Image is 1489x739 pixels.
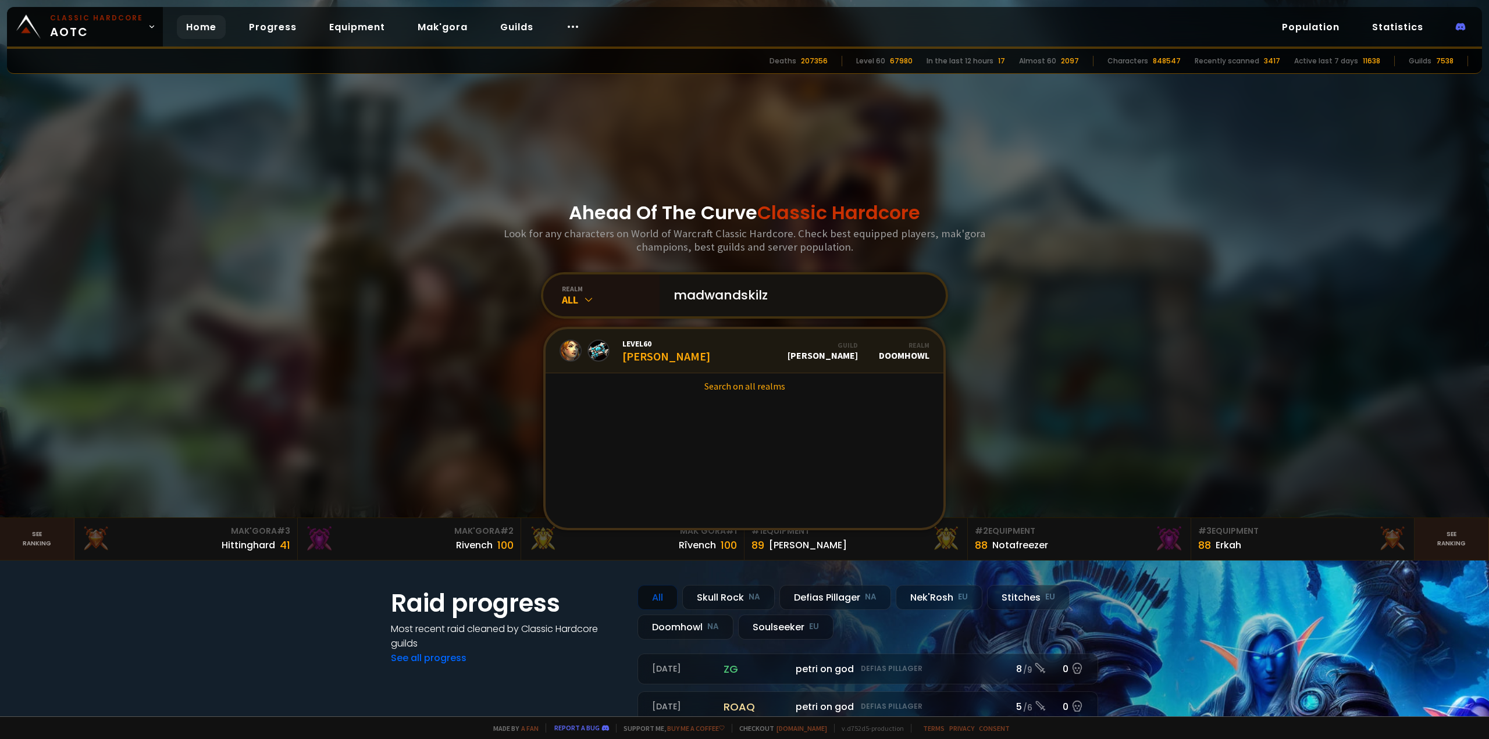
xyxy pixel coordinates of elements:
[682,585,775,610] div: Skull Rock
[177,15,226,39] a: Home
[751,525,763,537] span: # 1
[968,518,1191,560] a: #2Equipment88Notafreezer
[546,373,943,399] a: Search on all realms
[408,15,477,39] a: Mak'gora
[616,724,725,733] span: Support me,
[788,341,858,349] div: Guild
[890,56,913,66] div: 67980
[562,293,660,306] div: All
[896,585,982,610] div: Nek'Rosh
[779,585,891,610] div: Defias Pillager
[1195,56,1259,66] div: Recently scanned
[491,15,543,39] a: Guilds
[298,518,521,560] a: Mak'Gora#2Rivench100
[879,341,929,349] div: Realm
[222,538,275,552] div: Hittinghard
[637,585,678,610] div: All
[958,591,968,603] small: EU
[770,56,796,66] div: Deaths
[1409,56,1431,66] div: Guilds
[757,199,920,226] span: Classic Hardcore
[74,518,298,560] a: Mak'Gora#3Hittinghard41
[975,525,988,537] span: # 2
[1198,537,1211,553] div: 88
[622,338,710,349] span: Level 60
[637,691,1098,722] a: [DATE]roaqpetri on godDefias Pillager5 /60
[667,274,932,316] input: Search a character...
[1273,15,1349,39] a: Population
[726,525,737,537] span: # 1
[744,518,968,560] a: #1Equipment89[PERSON_NAME]
[1198,525,1407,537] div: Equipment
[707,621,719,633] small: NA
[391,622,624,651] h4: Most recent raid cleaned by Classic Hardcore guilds
[856,56,885,66] div: Level 60
[776,724,827,733] a: [DOMAIN_NAME]
[788,341,858,361] div: [PERSON_NAME]
[1363,15,1433,39] a: Statistics
[240,15,306,39] a: Progress
[7,7,163,47] a: Classic HardcoreAOTC
[1216,538,1241,552] div: Erkah
[81,525,290,537] div: Mak'Gora
[50,13,143,23] small: Classic Hardcore
[749,591,760,603] small: NA
[1107,56,1148,66] div: Characters
[569,199,920,227] h1: Ahead Of The Curve
[769,538,847,552] div: [PERSON_NAME]
[546,329,943,373] a: Level60[PERSON_NAME]Guild[PERSON_NAME]RealmDoomhowl
[751,537,764,553] div: 89
[975,537,988,553] div: 88
[622,338,710,363] div: [PERSON_NAME]
[979,724,1010,733] a: Consent
[50,13,143,41] span: AOTC
[305,525,514,537] div: Mak'Gora
[1294,56,1358,66] div: Active last 7 days
[865,591,877,603] small: NA
[486,724,539,733] span: Made by
[500,525,514,537] span: # 2
[679,538,716,552] div: Rîvench
[732,724,827,733] span: Checkout
[280,537,290,553] div: 41
[1363,56,1380,66] div: 11638
[562,284,660,293] div: realm
[554,723,600,732] a: Report a bug
[998,56,1005,66] div: 17
[1415,518,1489,560] a: Seeranking
[751,525,960,537] div: Equipment
[834,724,904,733] span: v. d752d5 - production
[987,585,1070,610] div: Stitches
[738,615,833,640] div: Soulseeker
[927,56,993,66] div: In the last 12 hours
[528,525,737,537] div: Mak'Gora
[499,227,990,254] h3: Look for any characters on World of Warcraft Classic Hardcore. Check best equipped players, mak'g...
[391,651,466,665] a: See all progress
[801,56,828,66] div: 207356
[1436,56,1454,66] div: 7538
[949,724,974,733] a: Privacy
[320,15,394,39] a: Equipment
[456,538,493,552] div: Rivench
[667,724,725,733] a: Buy me a coffee
[1019,56,1056,66] div: Almost 60
[1264,56,1280,66] div: 3417
[521,724,539,733] a: a fan
[809,621,819,633] small: EU
[1061,56,1079,66] div: 2097
[923,724,945,733] a: Terms
[1045,591,1055,603] small: EU
[1198,525,1212,537] span: # 3
[637,654,1098,684] a: [DATE]zgpetri on godDefias Pillager8 /90
[521,518,744,560] a: Mak'Gora#1Rîvench100
[277,525,290,537] span: # 3
[637,615,733,640] div: Doomhowl
[721,537,737,553] div: 100
[1191,518,1415,560] a: #3Equipment88Erkah
[497,537,514,553] div: 100
[391,585,624,622] h1: Raid progress
[879,341,929,361] div: Doomhowl
[1153,56,1181,66] div: 848547
[992,538,1048,552] div: Notafreezer
[975,525,1184,537] div: Equipment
